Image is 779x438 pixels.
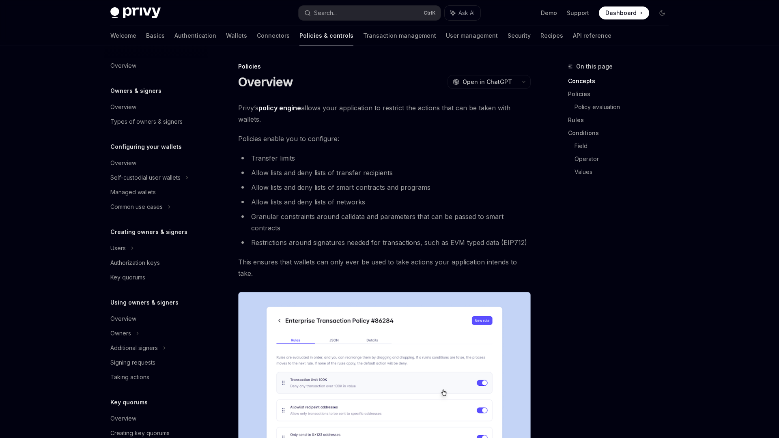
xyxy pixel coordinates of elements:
[104,370,208,384] a: Taking actions
[110,372,149,382] div: Taking actions
[110,61,136,71] div: Overview
[238,62,531,71] div: Policies
[110,117,183,127] div: Types of owners & signers
[568,114,675,127] a: Rules
[238,237,531,248] li: Restrictions around signatures needed for transactions, such as EVM typed data (EIP712)
[568,127,675,140] a: Conditions
[110,26,136,45] a: Welcome
[445,6,480,20] button: Ask AI
[104,411,208,426] a: Overview
[110,273,145,282] div: Key quorums
[110,102,136,112] div: Overview
[238,211,531,234] li: Granular constraints around calldata and parameters that can be passed to smart contracts
[458,9,475,17] span: Ask AI
[258,104,301,112] strong: policy engine
[110,258,160,268] div: Authorization keys
[463,78,512,86] span: Open in ChatGPT
[446,26,498,45] a: User management
[104,100,208,114] a: Overview
[575,152,675,165] a: Operator
[104,270,208,285] a: Key quorums
[540,26,563,45] a: Recipes
[238,196,531,208] li: Allow lists and deny lists of networks
[110,7,161,19] img: dark logo
[110,158,136,168] div: Overview
[238,167,531,178] li: Allow lists and deny lists of transfer recipients
[104,311,208,326] a: Overview
[575,101,675,114] a: Policy evaluation
[541,9,557,17] a: Demo
[110,298,179,307] h5: Using owners & signers
[238,256,531,279] span: This ensures that wallets can only ever be used to take actions your application intends to take.
[568,88,675,101] a: Policies
[110,187,156,197] div: Managed wallets
[110,397,148,407] h5: Key quorums
[104,185,208,200] a: Managed wallets
[110,414,136,423] div: Overview
[299,26,353,45] a: Policies & controls
[576,62,613,71] span: On this page
[104,156,208,170] a: Overview
[257,26,290,45] a: Connectors
[110,227,187,237] h5: Creating owners & signers
[605,9,637,17] span: Dashboard
[110,173,181,182] div: Self-custodial user wallets
[104,255,208,270] a: Authorization keys
[146,26,165,45] a: Basics
[424,10,436,16] span: Ctrl K
[238,152,531,164] li: Transfer limits
[656,6,669,19] button: Toggle dark mode
[226,26,247,45] a: Wallets
[573,26,611,45] a: API reference
[110,428,170,438] div: Creating key quorums
[508,26,531,45] a: Security
[238,133,531,144] span: Policies enable you to configure:
[238,182,531,193] li: Allow lists and deny lists of smart contracts and programs
[174,26,216,45] a: Authentication
[568,75,675,88] a: Concepts
[238,75,293,89] h1: Overview
[110,358,155,367] div: Signing requests
[299,6,441,20] button: Search...CtrlK
[448,75,517,89] button: Open in ChatGPT
[575,165,675,178] a: Values
[110,202,163,212] div: Common use cases
[238,102,531,125] span: Privy’s allows your application to restrict the actions that can be taken with wallets.
[104,58,208,73] a: Overview
[599,6,649,19] a: Dashboard
[567,9,589,17] a: Support
[110,243,126,253] div: Users
[363,26,436,45] a: Transaction management
[314,8,337,18] div: Search...
[575,140,675,152] a: Field
[110,314,136,324] div: Overview
[110,343,158,353] div: Additional signers
[104,355,208,370] a: Signing requests
[110,86,161,96] h5: Owners & signers
[110,328,131,338] div: Owners
[104,114,208,129] a: Types of owners & signers
[110,142,182,152] h5: Configuring your wallets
